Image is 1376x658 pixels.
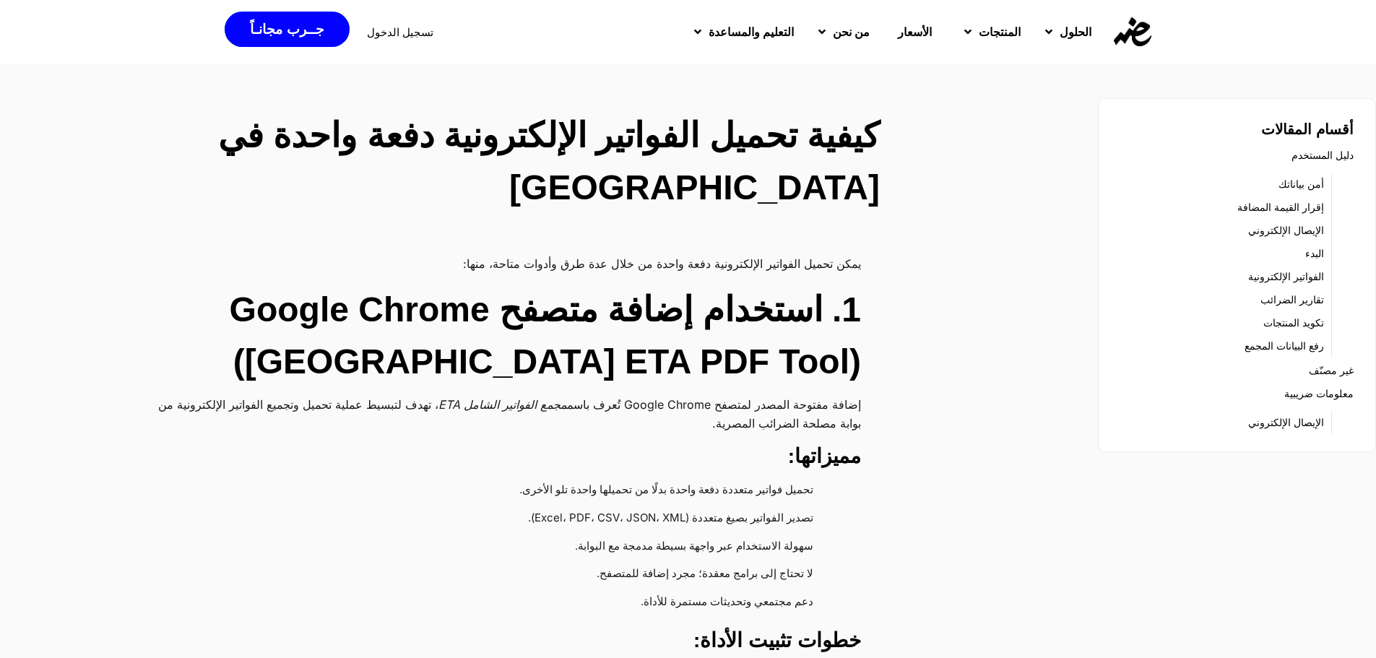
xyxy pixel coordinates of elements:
li: سهولة الاستخدام عبر واجهة بسيطة مدمجة مع البوابة. [156,533,832,561]
a: التعليم والمساعدة [680,13,804,51]
span: جــرب مجانـاً [250,22,324,36]
a: الإيصال الإلكتروني [1248,220,1324,241]
a: الأسعار [880,13,950,51]
h2: كيفية تحميل الفواتير الإلكترونية دفعة واحدة في [GEOGRAPHIC_DATA] [159,110,880,214]
li: تصدير الفواتير بصيغ متعددة (Excel، PDF، CSV، JSON، XML). [156,505,832,533]
h3: مميزاتها: [142,443,861,469]
strong: أقسام المقالات [1261,121,1354,137]
a: تقارير الضرائب [1260,290,1324,310]
a: أمن بياناتك [1278,174,1324,194]
a: جــرب مجانـاً [225,12,349,47]
em: مجمع الفواتير الشامل ETA [438,397,567,412]
img: eDariba [1114,17,1151,46]
a: تسجيل الدخول [367,27,433,38]
a: إقرار القيمة المضافة [1237,197,1324,217]
a: الحلول [1031,13,1102,51]
span: من نحن [833,23,870,40]
h3: خطوات تثبيت الأداة: [142,628,861,654]
p: يمكن تحميل الفواتير الإلكترونية دفعة واحدة من خلال عدة طرق وأدوات متاحة، منها: [142,254,861,273]
a: رفع البيانات المجمع [1245,336,1324,356]
li: لا تحتاج إلى برامج معقدة؛ مجرد إضافة للمتصفح. [156,560,832,589]
a: الإيصال الإلكتروني [1248,412,1324,433]
li: تحميل فواتير متعددة دفعة واحدة بدلًا من تحميلها واحدة تلو الأخرى. [156,477,832,505]
a: دليل المستخدم [1291,145,1354,165]
span: المنتجات [979,23,1021,40]
p: إضافة مفتوحة المصدر لمتصفح Google Chrome تُعرف باسم ، تهدف لتبسيط عملية تحميل وتجميع الفواتير الإ... [142,395,861,433]
span: التعليم والمساعدة [709,23,794,40]
span: الأسعار [898,23,932,40]
span: الحلول [1060,23,1091,40]
a: غير مصنّف [1309,360,1354,381]
h2: 1. استخدام إضافة متصفح Google Chrome ([GEOGRAPHIC_DATA] ETA PDF Tool) [142,284,861,388]
li: دعم مجتمعي وتحديثات مستمرة للأداة. [156,589,832,617]
a: الفواتير الإلكترونية [1248,267,1324,287]
a: المنتجات [950,13,1031,51]
a: البدء [1305,243,1324,264]
a: من نحن [804,13,880,51]
a: تكويد المنتجات [1263,313,1324,333]
a: معلومات ضريبية [1284,384,1354,404]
